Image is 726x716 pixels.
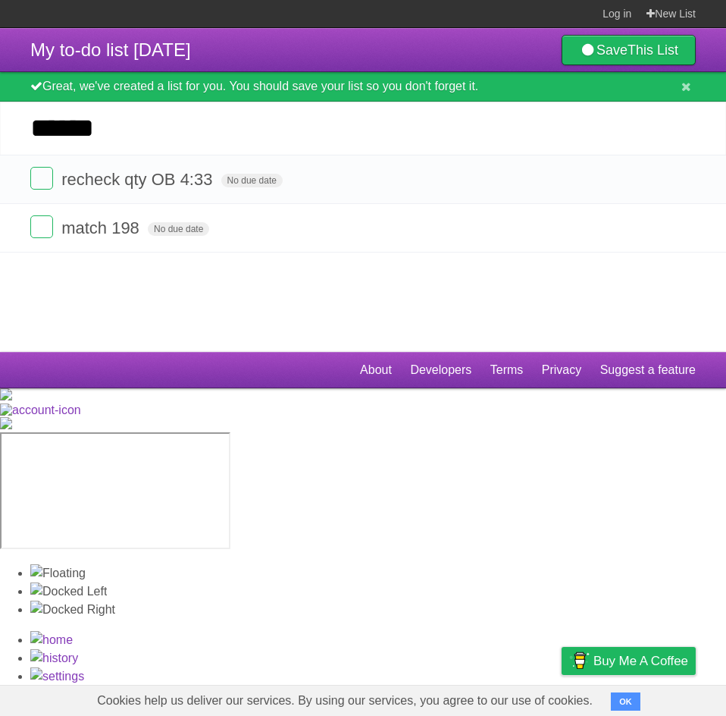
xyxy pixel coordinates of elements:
[562,647,696,675] a: Buy me a coffee
[30,631,73,649] img: Home
[30,667,84,686] img: Settings
[600,356,696,385] a: Suggest a feature
[593,648,688,674] span: Buy me a coffee
[221,174,283,187] span: No due date
[542,356,581,385] a: Privacy
[627,42,678,58] b: This List
[30,564,86,583] img: Floating
[61,218,143,237] span: match 198
[30,167,53,190] label: Done
[611,692,640,711] button: OK
[61,170,216,189] span: recheck qty OB 4:33
[490,356,524,385] a: Terms
[410,356,471,385] a: Developers
[562,35,696,65] a: SaveThis List
[30,649,78,667] img: History
[30,215,53,238] label: Done
[30,601,115,619] img: Docked Right
[30,583,107,601] img: Docked Left
[82,686,608,716] span: Cookies help us deliver our services. By using our services, you agree to our use of cookies.
[569,648,590,674] img: Buy me a coffee
[360,356,392,385] a: About
[30,39,191,60] span: My to-do list [DATE]
[148,222,209,236] span: No due date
